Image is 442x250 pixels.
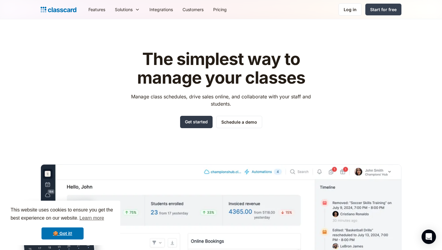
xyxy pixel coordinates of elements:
[126,93,317,107] p: Manage class schedules, drive sales online, and collaborate with your staff and students.
[422,230,436,244] div: Open Intercom Messenger
[11,206,115,223] span: This website uses cookies to ensure you get the best experience on our website.
[145,3,178,16] a: Integrations
[178,3,208,16] a: Customers
[84,3,110,16] a: Features
[208,3,232,16] a: Pricing
[78,214,105,223] a: learn more about cookies
[5,201,120,245] div: cookieconsent
[216,116,262,128] a: Schedule a demo
[365,4,401,15] a: Start for free
[180,116,213,128] a: Get started
[41,5,76,14] a: Logo
[110,3,145,16] div: Solutions
[370,6,397,13] div: Start for free
[126,50,317,87] h1: The simplest way to manage your classes
[115,6,133,13] div: Solutions
[339,3,362,16] a: Log in
[41,227,84,239] a: dismiss cookie message
[344,6,357,13] div: Log in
